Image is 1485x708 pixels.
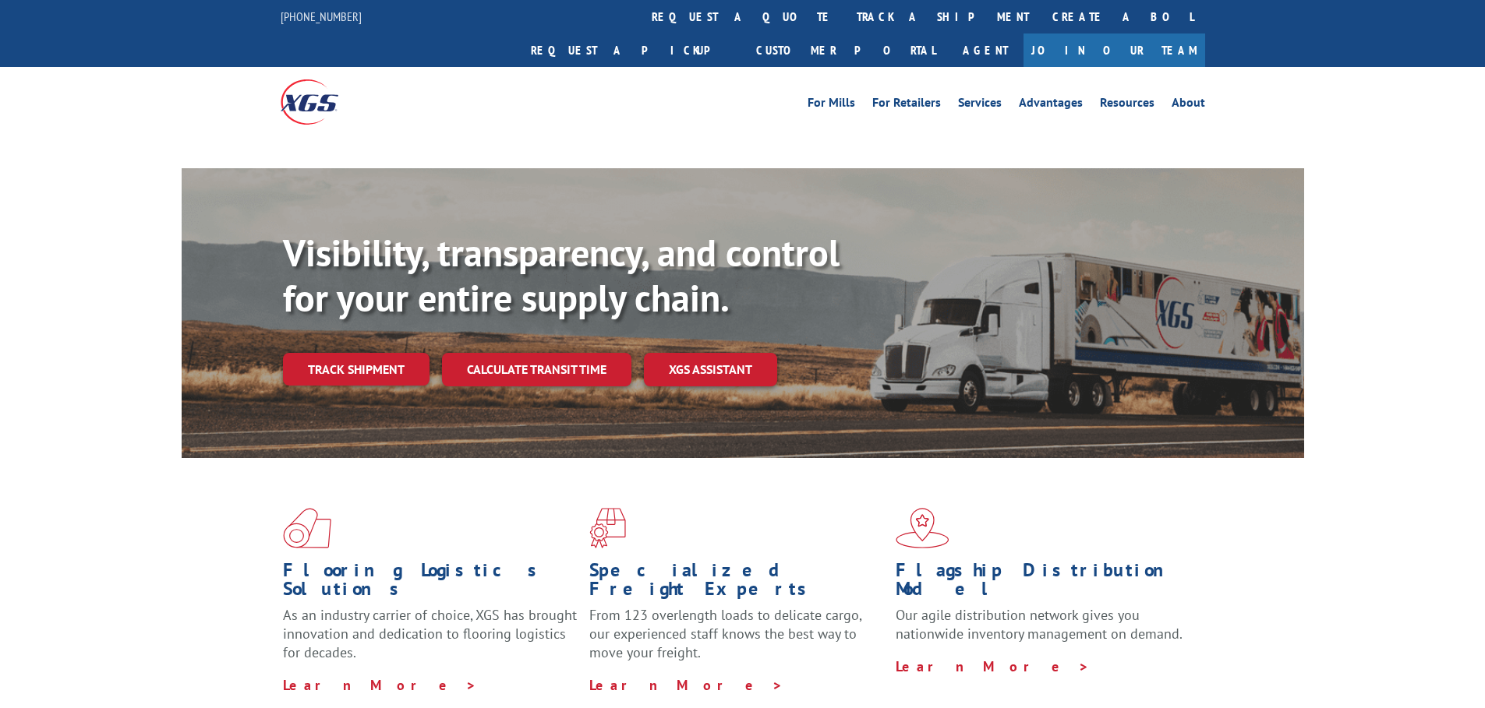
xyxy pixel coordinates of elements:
[896,606,1183,643] span: Our agile distribution network gives you nationwide inventory management on demand.
[947,33,1024,67] a: Agent
[442,353,631,386] a: Calculate transit time
[744,33,947,67] a: Customer Portal
[589,508,626,548] img: xgs-icon-focused-on-flooring-red
[1024,33,1205,67] a: Join Our Team
[283,228,840,322] b: Visibility, transparency, and control for your entire supply chain.
[283,508,331,548] img: xgs-icon-total-supply-chain-intelligence-red
[283,561,578,606] h1: Flooring Logistics Solutions
[283,353,430,386] a: Track shipment
[872,97,941,114] a: For Retailers
[589,561,884,606] h1: Specialized Freight Experts
[896,508,949,548] img: xgs-icon-flagship-distribution-model-red
[1172,97,1205,114] a: About
[589,676,783,694] a: Learn More >
[281,9,362,24] a: [PHONE_NUMBER]
[283,676,477,694] a: Learn More >
[519,33,744,67] a: Request a pickup
[1100,97,1154,114] a: Resources
[283,606,577,661] span: As an industry carrier of choice, XGS has brought innovation and dedication to flooring logistics...
[896,657,1090,675] a: Learn More >
[808,97,855,114] a: For Mills
[958,97,1002,114] a: Services
[1019,97,1083,114] a: Advantages
[589,606,884,675] p: From 123 overlength loads to delicate cargo, our experienced staff knows the best way to move you...
[896,561,1190,606] h1: Flagship Distribution Model
[644,353,777,386] a: XGS ASSISTANT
